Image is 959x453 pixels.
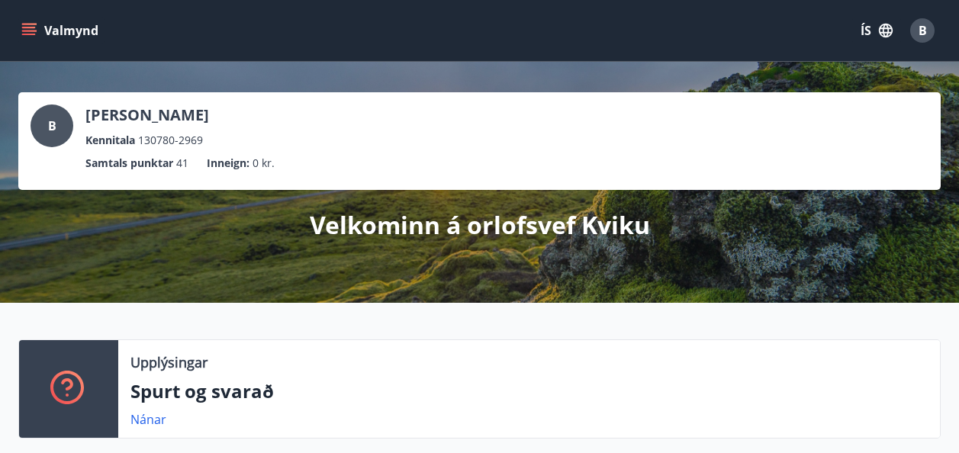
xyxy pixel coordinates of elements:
[85,155,173,172] p: Samtals punktar
[176,155,188,172] span: 41
[919,22,927,39] span: B
[130,352,208,372] p: Upplýsingar
[207,155,249,172] p: Inneign :
[904,12,941,49] button: B
[18,17,105,44] button: menu
[130,378,928,404] p: Spurt og svarað
[130,411,166,428] a: Nánar
[852,17,901,44] button: ÍS
[85,104,209,126] p: [PERSON_NAME]
[310,208,650,242] p: Velkominn á orlofsvef Kviku
[138,132,203,149] span: 130780-2969
[253,155,275,172] span: 0 kr.
[85,132,135,149] p: Kennitala
[48,117,56,134] span: B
